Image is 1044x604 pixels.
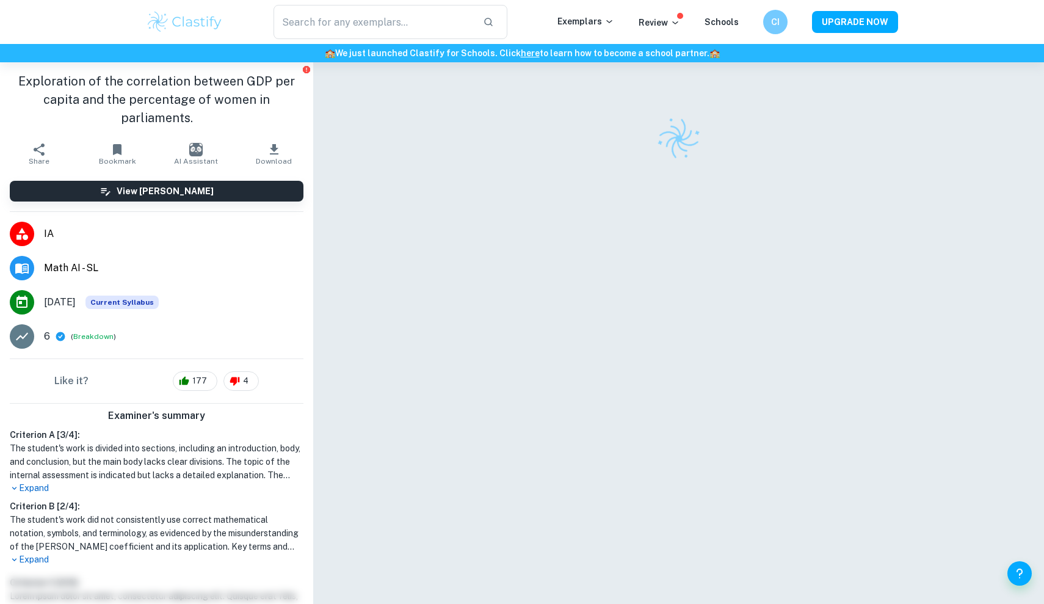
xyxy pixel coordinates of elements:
div: 4 [223,371,259,391]
p: Exemplars [557,15,614,28]
h6: Criterion A [ 3 / 4 ]: [10,428,303,442]
div: This exemplar is based on the current syllabus. Feel free to refer to it for inspiration/ideas wh... [85,296,159,309]
button: CI [763,10,788,34]
h6: Criterion B [ 2 / 4 ]: [10,500,303,513]
span: AI Assistant [174,157,218,166]
h1: The student's work is divided into sections, including an introduction, body, and conclusion, but... [10,442,303,482]
img: Clastify logo [650,110,707,167]
span: [DATE] [44,295,76,310]
span: 🏫 [325,48,335,58]
h6: Like it? [54,374,89,388]
button: Help and Feedback [1007,561,1032,586]
span: 🏫 [709,48,720,58]
h6: We just launched Clastify for Schools. Click to learn how to become a school partner. [2,46,1042,60]
span: Bookmark [99,157,136,166]
h1: Exploration of the correlation between GDP per capita and the percentage of women in parliaments. [10,72,303,127]
p: Expand [10,482,303,495]
p: Expand [10,553,303,566]
span: 177 [186,375,214,387]
span: ( ) [71,331,116,343]
a: Schools [705,17,739,27]
h6: Examiner's summary [5,409,308,423]
span: Share [29,157,49,166]
button: AI Assistant [157,137,235,171]
img: Clastify logo [146,10,223,34]
span: IA [44,227,303,241]
button: View [PERSON_NAME] [10,181,303,202]
h6: View [PERSON_NAME] [117,184,214,198]
span: 4 [236,375,255,387]
button: Breakdown [73,331,114,342]
span: Download [256,157,292,166]
button: Report issue [302,65,311,74]
button: Bookmark [78,137,156,171]
span: Current Syllabus [85,296,159,309]
span: Math AI - SL [44,261,303,275]
p: 6 [44,329,50,344]
h6: CI [769,15,783,29]
h1: The student's work did not consistently use correct mathematical notation, symbols, and terminolo... [10,513,303,553]
input: Search for any exemplars... [274,5,473,39]
button: Download [235,137,313,171]
p: Review [639,16,680,29]
button: UPGRADE NOW [812,11,898,33]
a: here [521,48,540,58]
img: AI Assistant [189,143,203,156]
div: 177 [173,371,217,391]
